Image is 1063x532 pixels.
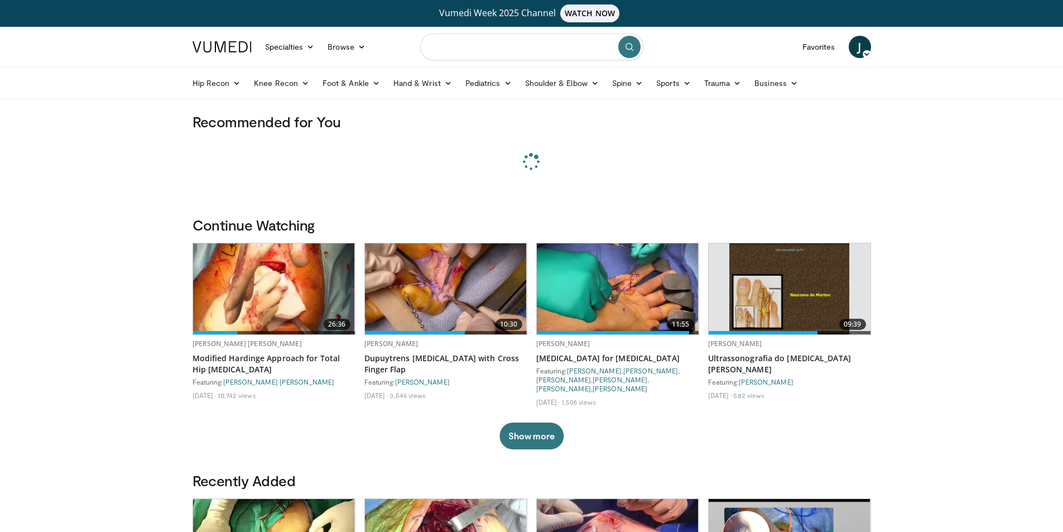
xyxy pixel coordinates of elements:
[364,377,527,386] div: Featuring:
[193,391,217,400] li: [DATE]
[499,423,564,449] button: Show more
[536,376,591,384] a: [PERSON_NAME]
[218,391,256,400] li: 10,742 views
[316,72,387,94] a: Foot & Ankle
[193,216,871,234] h3: Continue Watching
[708,353,871,375] a: Ultrassonografia do [MEDICAL_DATA] [PERSON_NAME]
[567,367,622,375] a: [PERSON_NAME]
[536,353,699,364] a: [MEDICAL_DATA] for [MEDICAL_DATA]
[389,391,426,400] li: 3,546 views
[729,243,849,334] img: b773e272-7d80-4500-b327-fe7835d5cabc.620x360_q85_upscale.jpg
[623,367,678,375] a: [PERSON_NAME]
[324,319,350,330] span: 26:36
[459,72,518,94] a: Pediatrics
[186,72,248,94] a: Hip Recon
[194,4,869,22] a: Vumedi Week 2025 ChannelWATCH NOW
[796,36,842,58] a: Favorites
[536,385,591,392] a: [PERSON_NAME]
[247,72,316,94] a: Knee Recon
[496,319,522,330] span: 10:30
[650,72,698,94] a: Sports
[709,243,870,334] a: 09:39
[593,376,647,384] a: [PERSON_NAME]
[387,72,459,94] a: Hand & Wrist
[364,353,527,375] a: Dupuytrens [MEDICAL_DATA] with Cross Finger Flap
[748,72,805,94] a: Business
[365,243,527,334] a: 10:30
[193,472,871,490] h3: Recently Added
[193,339,302,348] a: [PERSON_NAME] [PERSON_NAME]
[518,72,605,94] a: Shoulder & Elbow
[395,378,450,386] a: [PERSON_NAME]
[698,72,748,94] a: Trauma
[536,339,590,348] a: [PERSON_NAME]
[708,391,732,400] li: [DATE]
[364,339,419,348] a: [PERSON_NAME]
[537,243,699,334] a: 11:55
[839,319,866,330] span: 09:39
[193,377,355,386] div: Featuring:
[561,397,596,406] li: 1,506 views
[708,377,871,386] div: Featuring:
[364,391,388,400] li: [DATE]
[536,397,560,406] li: [DATE]
[193,243,355,334] img: e4f4e4a0-26bd-4e35-9fbb-bdfac94fc0d8.620x360_q85_upscale.jpg
[537,243,699,334] img: 867f66c3-ff9a-4f84-8419-b0de527b6cad.620x360_q85_upscale.jpg
[223,378,335,386] a: [PERSON_NAME] [PERSON_NAME]
[667,319,694,330] span: 11:55
[193,243,355,334] a: 26:36
[536,366,699,393] div: Featuring: , , , , ,
[321,36,372,58] a: Browse
[560,4,619,22] span: WATCH NOW
[193,41,252,52] img: VuMedi Logo
[420,33,643,60] input: Search topics, interventions
[193,353,355,375] a: Modified Hardinge Approach for Total Hip [MEDICAL_DATA]
[733,391,764,400] li: 582 views
[365,243,527,334] img: 7584cf8d-1333-4b4f-beda-dc05bb90471e.620x360_q85_upscale.jpg
[605,72,650,94] a: Spine
[258,36,321,58] a: Specialties
[593,385,647,392] a: [PERSON_NAME]
[193,113,871,131] h3: Recommended for You
[708,339,762,348] a: [PERSON_NAME]
[849,36,871,58] a: J
[739,378,793,386] a: [PERSON_NAME]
